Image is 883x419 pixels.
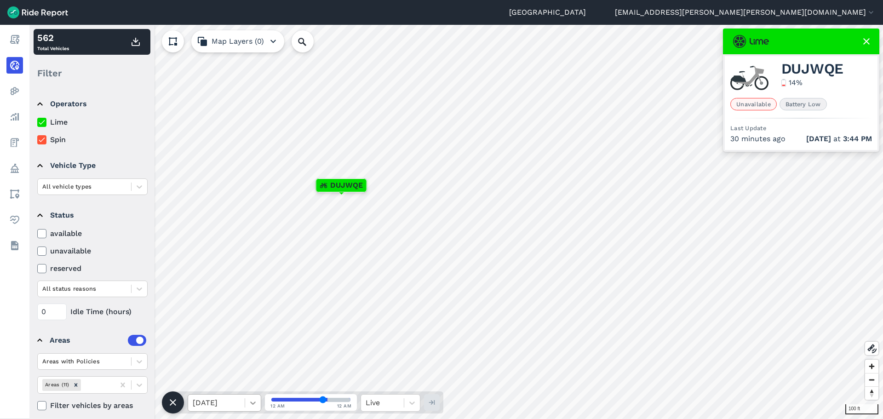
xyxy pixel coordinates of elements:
a: Health [6,212,23,228]
span: Last Update [730,125,766,132]
a: Datasets [6,237,23,254]
summary: Areas [37,327,146,353]
span: DUJWQE [781,63,844,75]
canvas: Map [29,25,883,419]
label: available [37,228,148,239]
label: reserved [37,263,148,274]
span: Unavailable [730,98,777,110]
span: 12 AM [270,402,285,409]
button: [EMAIL_ADDRESS][PERSON_NAME][PERSON_NAME][DOMAIN_NAME] [615,7,876,18]
div: 100 ft [845,404,878,414]
span: [DATE] [806,134,831,143]
div: 30 minutes ago [730,133,872,144]
a: Areas [6,186,23,202]
button: Zoom in [865,360,878,373]
a: Analyze [6,109,23,125]
button: Zoom out [865,373,878,386]
input: Search Location or Vehicles [292,30,328,52]
span: 3:44 PM [843,134,872,143]
div: Idle Time (hours) [37,304,148,320]
a: [GEOGRAPHIC_DATA] [509,7,586,18]
img: Lime [733,35,769,48]
a: Heatmaps [6,83,23,99]
span: DUJWQE [330,180,363,191]
button: Reset bearing to north [865,386,878,400]
label: unavailable [37,246,148,257]
a: Fees [6,134,23,151]
a: Realtime [6,57,23,74]
label: Spin [37,134,148,145]
summary: Operators [37,91,146,117]
a: Policy [6,160,23,177]
div: 14 % [789,77,803,88]
summary: Vehicle Type [37,153,146,178]
label: Lime [37,117,148,128]
span: 12 AM [337,402,352,409]
div: Filter [34,59,150,87]
div: Total Vehicles [37,31,69,53]
div: 562 [37,31,69,45]
span: at [806,133,872,144]
div: Areas [50,335,146,346]
img: Lime ebike [730,65,768,91]
button: Map Layers (0) [191,30,284,52]
summary: Status [37,202,146,228]
div: Remove Areas (11) [71,379,81,390]
a: Report [6,31,23,48]
div: Areas (11) [42,379,71,390]
label: Filter vehicles by areas [37,400,148,411]
span: Battery Low [780,98,827,110]
img: Ride Report [7,6,68,18]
